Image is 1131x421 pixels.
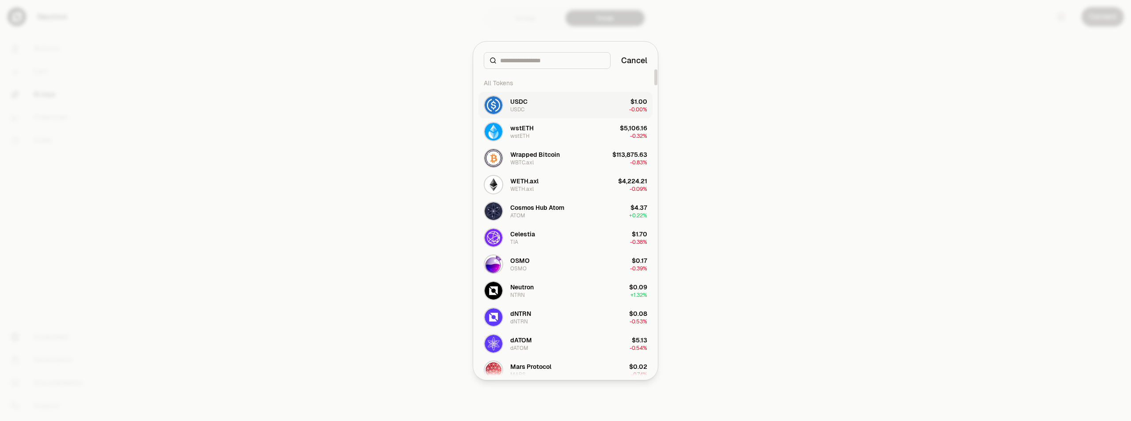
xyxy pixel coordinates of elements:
[629,212,647,219] span: + 0.22%
[510,318,528,325] div: dNTRN
[510,362,551,371] div: Mars Protocol
[612,150,647,159] div: $113,875.63
[478,74,653,92] div: All Tokens
[510,292,525,299] div: NTRN
[629,283,647,292] div: $0.09
[510,239,518,246] div: TIA
[485,229,502,247] img: TIA Logo
[485,149,502,167] img: WBTC.axl Logo
[630,186,647,193] span: -0.09%
[510,97,528,106] div: USDC
[629,106,647,113] span: -0.00%
[510,345,528,352] div: dATOM
[632,230,647,239] div: $1.70
[485,282,502,300] img: NTRN Logo
[510,336,532,345] div: dATOM
[485,202,502,220] img: ATOM Logo
[510,150,560,159] div: Wrapped Bitcoin
[630,239,647,246] span: -0.38%
[485,176,502,193] img: WETH.axl Logo
[510,309,531,318] div: dNTRN
[620,124,647,133] div: $5,106.16
[510,186,534,193] div: WETH.axl
[485,96,502,114] img: USDC Logo
[630,265,647,272] span: -0.39%
[478,224,653,251] button: TIA LogoCelestiaTIA$1.70-0.38%
[478,92,653,118] button: USDC LogoUSDCUSDC$1.00-0.00%
[510,124,534,133] div: wstETH
[510,203,564,212] div: Cosmos Hub Atom
[630,159,647,166] span: -0.83%
[478,277,653,304] button: NTRN LogoNeutronNTRN$0.09+1.32%
[629,362,647,371] div: $0.02
[478,171,653,198] button: WETH.axl LogoWETH.axlWETH.axl$4,224.21-0.09%
[629,309,647,318] div: $0.08
[630,133,647,140] span: -0.32%
[478,357,653,383] button: MARS LogoMars ProtocolMARS$0.02-0.74%
[621,54,647,67] button: Cancel
[478,145,653,171] button: WBTC.axl LogoWrapped BitcoinWBTC.axl$113,875.63-0.83%
[478,304,653,330] button: dNTRN LogodNTRNdNTRN$0.08-0.53%
[630,203,647,212] div: $4.37
[510,159,534,166] div: WBTC.axl
[510,106,524,113] div: USDC
[478,118,653,145] button: wstETH LogowstETHwstETH$5,106.16-0.32%
[478,198,653,224] button: ATOM LogoCosmos Hub AtomATOM$4.37+0.22%
[630,345,647,352] span: -0.54%
[510,371,526,378] div: MARS
[510,283,534,292] div: Neutron
[618,177,647,186] div: $4,224.21
[485,123,502,140] img: wstETH Logo
[630,318,647,325] span: -0.53%
[630,292,647,299] span: + 1.32%
[510,212,525,219] div: ATOM
[630,97,647,106] div: $1.00
[632,256,647,265] div: $0.17
[632,336,647,345] div: $5.13
[510,230,535,239] div: Celestia
[485,308,502,326] img: dNTRN Logo
[510,256,530,265] div: OSMO
[478,330,653,357] button: dATOM LogodATOMdATOM$5.13-0.54%
[485,335,502,353] img: dATOM Logo
[478,251,653,277] button: OSMO LogoOSMOOSMO$0.17-0.39%
[510,265,527,272] div: OSMO
[510,177,539,186] div: WETH.axl
[485,255,502,273] img: OSMO Logo
[631,371,647,378] span: -0.74%
[485,361,502,379] img: MARS Logo
[510,133,530,140] div: wstETH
